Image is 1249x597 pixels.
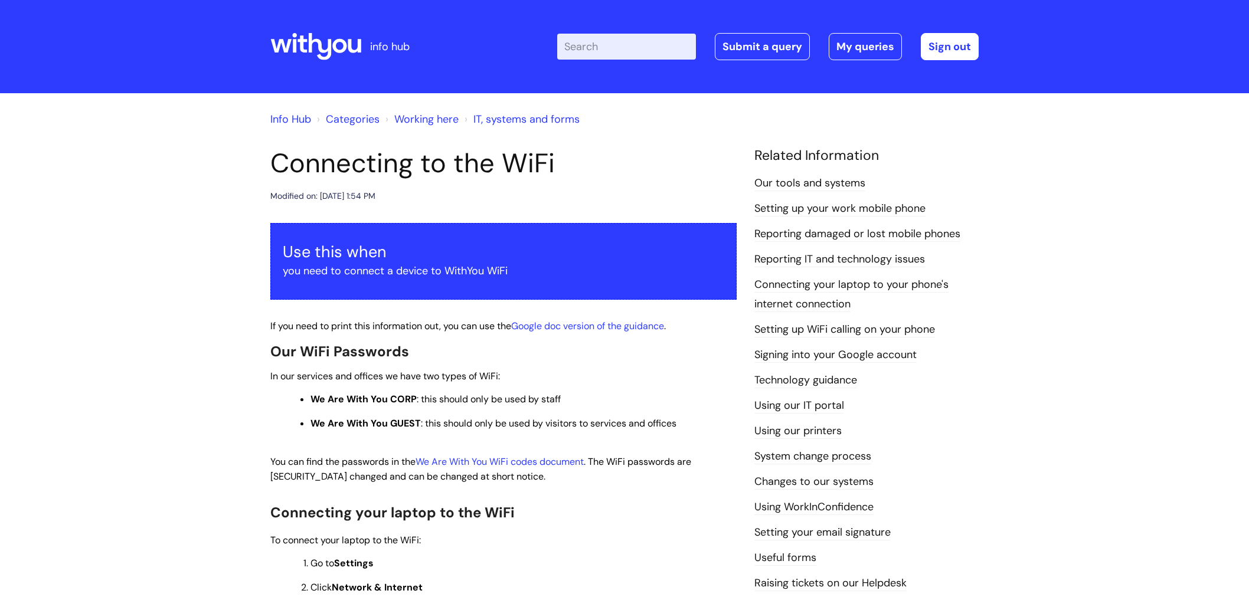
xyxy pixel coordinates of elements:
a: Sign out [921,33,979,60]
p: you need to connect a device to WithYou WiFi [283,261,724,280]
a: Using our IT portal [754,398,844,414]
a: Using our printers [754,424,842,439]
a: Setting up your work mobile phone [754,201,926,217]
strong: Settings [334,557,374,569]
h3: Use this when [283,242,724,261]
span: If you need to print this information out, you can use the . [270,320,666,332]
span: Our WiFi Passwords [270,342,409,360]
li: Solution home [314,110,380,129]
a: IT, systems and forms [473,112,580,126]
span: Connecting your laptop to the WiFi [270,503,515,521]
span: Click [310,581,423,593]
div: | - [557,33,979,60]
a: Technology guidance [754,373,857,388]
span: Go to [310,557,374,569]
a: Info Hub [270,112,311,126]
li: Working here [382,110,459,129]
a: Setting up WiFi calling on your phone [754,322,935,337]
a: Working here [394,112,459,126]
a: Submit a query [715,33,810,60]
span: To connect your laptop to the WiFi: [270,534,421,546]
span: You can find the passwords in the . The WiFi passwords are [SECURITY_DATA] changed and can be cha... [270,455,691,483]
a: Using WorkInConfidence [754,500,874,515]
a: Our tools and systems [754,176,865,191]
h4: Related Information [754,147,979,164]
a: Reporting IT and technology issues [754,252,925,267]
a: Reporting damaged or lost mobile phones [754,227,960,242]
a: Raising tickets on our Helpdesk [754,576,907,591]
span: : this should only be used by visitors to services and offices [310,417,676,429]
strong: We Are With You GUEST [310,417,421,429]
li: IT, systems and forms [462,110,580,129]
h1: Connecting to the WiFi [270,147,737,179]
a: Changes to our systems [754,474,874,490]
span: In our services and offices we have two types of WiFi: [270,370,500,382]
p: info hub [370,37,410,56]
a: Useful forms [754,550,816,566]
a: My queries [829,33,902,60]
strong: We Are With You CORP [310,393,417,405]
a: We Are With You WiFi codes document [416,455,584,468]
div: Modified on: [DATE] 1:54 PM [270,189,375,204]
strong: Network & Internet [332,581,423,593]
a: Google doc version of the guidance [511,320,664,332]
a: System change process [754,449,871,464]
a: Categories [326,112,380,126]
input: Search [557,34,696,60]
a: Setting your email signature [754,525,891,540]
span: : this should only be used by staff [310,393,561,405]
a: Signing into your Google account [754,347,917,363]
a: Connecting your laptop to your phone's internet connection [754,277,949,311]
